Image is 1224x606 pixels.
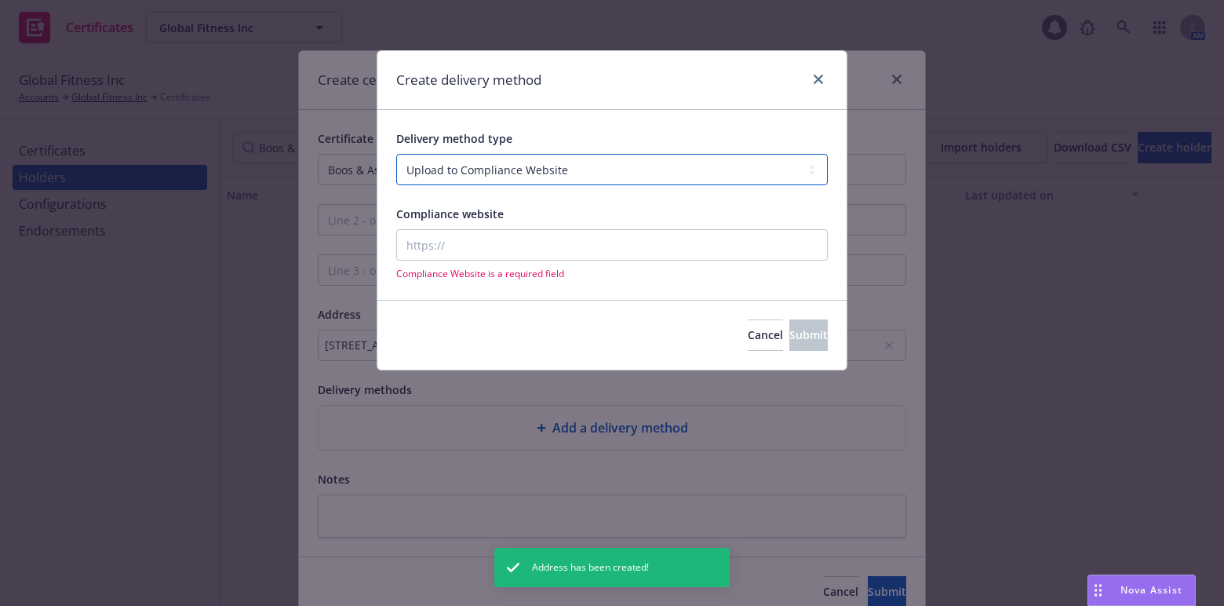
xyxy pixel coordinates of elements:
[1087,575,1196,606] button: Nova Assist
[748,327,783,342] span: Cancel
[1088,575,1108,605] div: Drag to move
[809,70,828,89] a: close
[396,131,512,146] span: Delivery method type
[396,70,541,90] h1: Create delivery method
[396,267,828,280] span: Compliance Website is a required field
[748,319,783,351] button: Cancel
[789,319,828,351] button: Submit
[532,560,649,575] span: Address has been created!
[396,229,828,261] input: https://
[1120,583,1182,597] span: Nova Assist
[789,327,828,342] span: Submit
[396,206,504,221] span: Compliance website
